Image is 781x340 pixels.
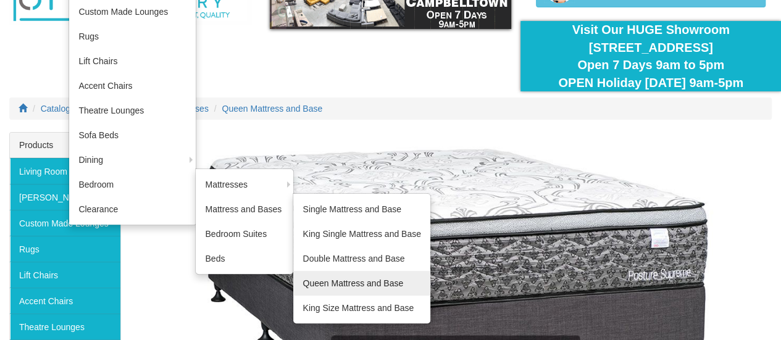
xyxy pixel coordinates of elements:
a: Theatre Lounges [10,313,120,339]
a: Mattresses [196,172,293,197]
a: Bedroom [69,172,196,197]
a: King Size Mattress and Base [293,296,430,320]
a: [PERSON_NAME] Furniture [10,184,120,210]
div: Products [10,133,120,158]
a: Living Room [10,158,120,184]
a: Custom Made Lounges [10,210,120,236]
a: Queen Mattress and Base [222,104,323,114]
a: Rugs [69,24,196,49]
a: Bedroom Suites [196,222,293,246]
a: Queen Mattress and Base [293,271,430,296]
a: Sofa Beds [69,123,196,147]
a: Clearance [69,197,196,222]
div: Visit Our HUGE Showroom [STREET_ADDRESS] Open 7 Days 9am to 5pm OPEN Holiday [DATE] 9am-5pm [530,21,772,91]
a: Rugs [10,236,120,262]
a: Theatre Lounges [69,98,196,123]
a: Beds [196,246,293,271]
a: Dining [69,147,196,172]
a: Catalog [41,104,70,114]
a: Lift Chairs [10,262,120,288]
a: Accent Chairs [10,288,120,313]
a: Double Mattress and Base [293,246,430,271]
a: Mattress and Bases [196,197,293,222]
a: Single Mattress and Base [293,197,430,222]
a: Lift Chairs [69,49,196,73]
a: Accent Chairs [69,73,196,98]
a: King Single Mattress and Base [293,222,430,246]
